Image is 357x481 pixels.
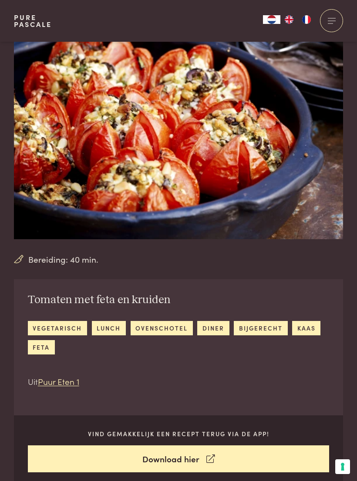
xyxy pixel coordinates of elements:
[292,321,320,335] a: kaas
[263,15,280,24] div: Language
[14,42,343,239] img: Tomaten met feta en kruiden
[38,375,79,387] a: Puur Eten 1
[92,321,126,335] a: lunch
[28,445,330,473] a: Download hier
[28,340,55,354] a: feta
[335,459,350,474] button: Uw voorkeuren voor toestemming voor trackingtechnologieën
[28,429,330,438] p: Vind gemakkelijk een recept terug via de app!
[14,14,52,28] a: PurePascale
[234,321,287,335] a: bijgerecht
[28,293,330,307] h2: Tomaten met feta en kruiden
[28,321,87,335] a: vegetarisch
[263,15,280,24] a: NL
[280,15,298,24] a: EN
[28,253,98,266] span: Bereiding: 40 min.
[263,15,315,24] aside: Language selected: Nederlands
[28,375,330,388] p: Uit
[131,321,193,335] a: ovenschotel
[280,15,315,24] ul: Language list
[197,321,229,335] a: diner
[298,15,315,24] a: FR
